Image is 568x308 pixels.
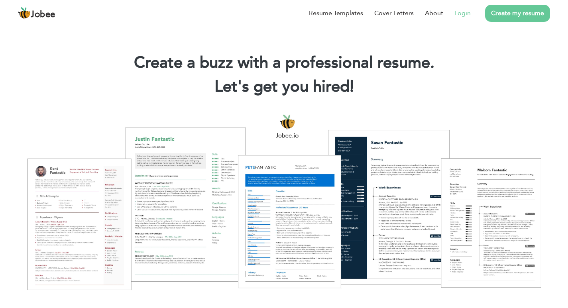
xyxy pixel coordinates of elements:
span: | [350,76,354,98]
h2: Let's [12,77,556,97]
a: Resume Templates [309,8,363,18]
h1: Create a buzz with a professional resume. [12,53,556,73]
span: Jobee [31,10,55,19]
a: Cover Letters [374,8,414,18]
a: Jobee [18,7,55,20]
a: Create my resume [485,5,550,22]
a: About [425,8,443,18]
span: get you hired! [254,76,354,98]
a: Login [454,8,471,18]
img: jobee.io [18,7,31,20]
